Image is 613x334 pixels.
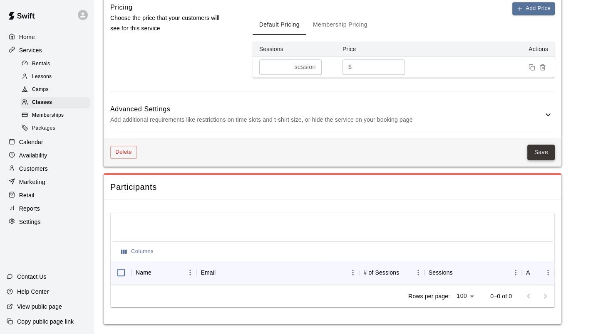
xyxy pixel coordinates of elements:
[306,15,374,35] button: Membership Pricing
[7,202,87,215] a: Reports
[17,287,49,296] p: Help Center
[32,73,52,81] span: Lessons
[7,162,87,175] a: Customers
[253,42,336,57] th: Sessions
[20,97,90,108] div: Classes
[17,302,62,311] p: View public page
[20,84,90,96] div: Camps
[412,266,424,279] button: Menu
[20,57,94,70] a: Rentals
[424,261,522,284] div: Sessions
[32,111,64,120] span: Memberships
[151,267,163,278] button: Sort
[294,63,315,71] p: session
[19,151,47,160] p: Availability
[7,136,87,148] a: Calendar
[453,290,477,302] div: 100
[363,261,399,284] div: # of Sessions
[132,261,196,284] div: Name
[32,124,55,133] span: Packages
[537,62,548,73] button: Remove price
[527,145,555,160] button: Save
[347,266,359,279] button: Menu
[111,285,554,291] div: No rows
[20,96,94,109] a: Classes
[7,44,87,56] a: Services
[7,216,87,228] a: Settings
[7,176,87,188] a: Marketing
[7,189,87,201] a: Retail
[453,267,464,278] button: Sort
[19,218,41,226] p: Settings
[526,261,530,284] div: Actions
[184,266,196,279] button: Menu
[110,115,543,125] p: Add additional requirements like restrictions on time slots and t-shirt size, or hide the service...
[19,204,40,213] p: Reports
[17,273,47,281] p: Contact Us
[110,146,137,159] button: Delete
[20,109,94,122] a: Memberships
[20,70,94,83] a: Lessons
[399,267,411,278] button: Sort
[509,266,522,279] button: Menu
[20,110,90,121] div: Memberships
[119,245,156,258] button: Select columns
[17,317,74,326] p: Copy public page link
[20,83,94,96] a: Camps
[522,261,554,284] div: Actions
[253,15,306,35] button: Default Pricing
[348,63,352,71] p: $
[201,261,216,284] div: Email
[20,122,94,135] a: Packages
[216,267,227,278] button: Sort
[110,13,226,34] p: Choose the price that your customers will see for this service
[359,261,424,284] div: # of Sessions
[542,266,554,279] button: Menu
[526,62,537,73] button: Duplicate price
[32,60,50,68] span: Rentals
[32,98,52,107] span: Classes
[429,261,453,284] div: Sessions
[19,33,35,41] p: Home
[196,261,359,284] div: Email
[110,98,555,131] div: Advanced SettingsAdd additional requirements like restrictions on time slots and t-shirt size, or...
[7,31,87,43] a: Home
[20,58,90,70] div: Rentals
[110,182,555,193] span: Participants
[20,71,90,83] div: Lessons
[19,46,42,54] p: Services
[110,104,543,115] h6: Advanced Settings
[110,2,132,13] h6: Pricing
[419,42,555,57] th: Actions
[512,2,555,15] button: Add Price
[136,261,151,284] div: Name
[490,292,512,300] p: 0–0 of 0
[19,178,45,186] p: Marketing
[19,191,35,199] p: Retail
[32,86,49,94] span: Camps
[7,149,87,162] a: Availability
[336,42,419,57] th: Price
[19,165,48,173] p: Customers
[20,123,90,134] div: Packages
[408,292,450,300] p: Rows per page:
[530,267,542,278] button: Sort
[19,138,43,146] p: Calendar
